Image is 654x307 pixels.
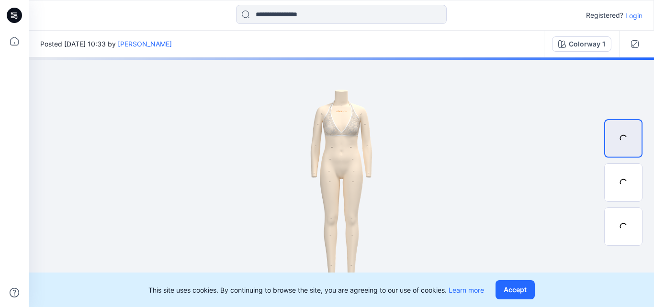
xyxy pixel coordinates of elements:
p: Registered? [586,10,623,21]
img: eyJhbGciOiJIUzI1NiIsImtpZCI6IjAiLCJzbHQiOiJzZXMiLCJ0eXAiOiJKV1QifQ.eyJkYXRhIjp7InR5cGUiOiJzdG9yYW... [253,57,429,307]
span: Posted [DATE] 10:33 by [40,39,172,49]
p: This site uses cookies. By continuing to browse the site, you are agreeing to our use of cookies. [148,285,484,295]
a: Learn more [449,286,484,294]
button: Accept [496,280,535,299]
button: Colorway 1 [552,36,611,52]
div: Colorway 1 [569,39,605,49]
p: Login [625,11,643,21]
a: [PERSON_NAME] [118,40,172,48]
